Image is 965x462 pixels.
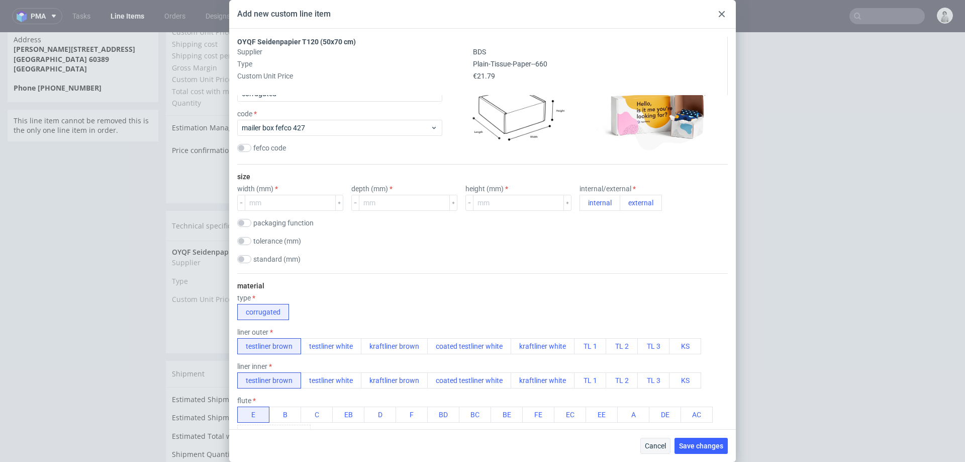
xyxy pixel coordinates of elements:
strong: [GEOGRAPHIC_DATA] [14,32,87,41]
div: In order to enable this actions add new specification [172,305,548,313]
td: Estimated Total weight [172,398,356,417]
label: size [237,173,250,181]
span: €21.79 [526,262,548,272]
td: Price confirmation status [172,112,360,135]
button: coated testliner white [427,338,511,354]
span: Bds [535,225,548,235]
button: Manage shipments [481,335,548,349]
td: Estimation Manager [172,90,360,112]
label: fefco code [253,144,286,152]
label: width (mm) [237,185,278,193]
td: 544.75 EUR [360,53,548,65]
button: coated testliner white [427,372,511,389]
button: TL 3 [637,372,669,389]
strong: Phone [PHONE_NUMBER] [14,51,102,60]
span: Plain Tissue Paper 660 [472,244,548,254]
td: Shipment Quantity [172,416,356,435]
button: TL 3 [637,338,669,354]
div: Shipment [166,329,554,355]
td: Shipping cost per unit [172,18,360,30]
label: material [237,282,264,290]
td: Unknown [356,379,548,398]
button: A [617,407,649,423]
input: mm [245,195,336,211]
button: Cancel [640,438,670,454]
button: BD [427,407,459,423]
button: EE [586,407,618,423]
button: DE [649,407,681,423]
td: 1 [356,416,548,435]
div: Add new custom line item [237,9,331,20]
input: mm [359,195,450,211]
img: corrugated--mailer-box--photo-min.jpg [596,59,720,160]
button: TL 2 [606,338,638,354]
button: D [364,407,396,423]
span: Seidenpapier T120 (50x70 cm) [192,215,294,224]
button: C [301,407,333,423]
td: 0.00 EUR [360,18,548,30]
button: TL 1 [574,372,606,389]
span: Custom Unit Price [172,262,232,272]
span: Supplier [172,225,201,235]
button: FE [522,407,554,423]
span: mailer box fefco 427 [242,123,430,133]
td: Unknown [356,361,548,380]
span: Address [14,3,152,13]
button: external [620,195,662,211]
td: Estimated Shipment Quantity [172,361,356,380]
button: TL 2 [606,372,638,389]
span: BDS [473,47,727,59]
button: kraftliner white [511,338,574,354]
button: Save changes [674,438,728,454]
div: OYQF Seidenpapier T120 (50x70 cm) [237,37,727,47]
button: AC [681,407,713,423]
label: standard (mm) [253,255,301,263]
button: testliner brown [237,338,301,354]
button: BE [491,407,523,423]
button: EC [554,407,586,423]
span: Type [172,244,188,254]
button: testliner brown [237,372,301,389]
td: Custom Unit Price [172,41,360,53]
label: depth (mm) [351,185,393,193]
button: internal [580,195,620,211]
label: Custom Unit Price [237,71,473,81]
td: 25 [360,65,548,77]
button: KS [669,372,701,389]
strong: [GEOGRAPHIC_DATA] 60389 [14,22,109,32]
label: Supplier [237,47,473,57]
label: Type [237,59,473,69]
button: B [269,407,301,423]
td: 0.00 EUR [360,6,548,18]
img: corrugated--mailer-box--infographic.png [446,66,587,154]
button: testliner white [301,338,361,354]
span: Save changes [679,442,723,449]
button: F [396,407,428,423]
span: Cancel [645,442,666,449]
td: Total cost with margin and shipping [172,53,360,65]
button: kraftliner white [511,372,574,389]
label: liner inner [237,362,272,370]
td: Quantity [172,65,360,77]
span: €21.79 [473,71,727,83]
div: This line item cannot be removed this is the only one line item in order. [8,78,158,109]
button: kraftliner brown [361,338,428,354]
span: Plain-Tissue-Paper--660 [473,59,727,71]
label: internal/external [580,185,636,193]
div: Technical specification [166,179,554,208]
button: Save [494,136,548,150]
label: flute [237,397,256,405]
td: 21.79 EUR [360,41,548,53]
td: Gross Margin [172,30,360,42]
label: packaging function [253,219,314,227]
td: 0 kg [356,398,548,417]
label: code [237,110,257,118]
button: E [237,407,269,423]
label: height (mm) [465,185,508,193]
button: BC [459,407,491,423]
a: Add new specification [474,185,548,194]
label: liner outer [237,328,273,336]
button: corrugated [237,304,289,320]
button: kraftliner brown [361,372,428,389]
td: Estimated Shipment Cost [172,379,356,398]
